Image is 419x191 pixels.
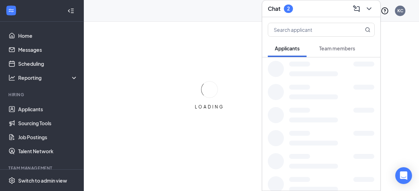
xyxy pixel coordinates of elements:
[18,177,67,184] div: Switch to admin view
[18,116,78,130] a: Sourcing Tools
[8,177,15,184] svg: Settings
[268,5,280,13] h3: Chat
[8,74,15,81] svg: Analysis
[8,92,76,98] div: Hiring
[8,7,15,14] svg: WorkstreamLogo
[363,3,375,14] button: ChevronDown
[67,7,74,14] svg: Collapse
[351,3,362,14] button: ComposeMessage
[268,23,351,36] input: Search applicant
[192,104,227,110] div: LOADING
[18,102,78,116] a: Applicants
[352,5,361,13] svg: ComposeMessage
[381,7,389,15] svg: QuestionInfo
[18,57,78,71] a: Scheduling
[18,29,78,43] a: Home
[397,8,403,14] div: KC
[18,130,78,144] a: Job Postings
[275,45,300,51] span: Applicants
[8,165,76,171] div: Team Management
[395,167,412,184] div: Open Intercom Messenger
[319,45,355,51] span: Team members
[287,6,290,12] div: 2
[18,43,78,57] a: Messages
[18,144,78,158] a: Talent Network
[365,5,373,13] svg: ChevronDown
[365,27,370,33] svg: MagnifyingGlass
[18,74,78,81] div: Reporting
